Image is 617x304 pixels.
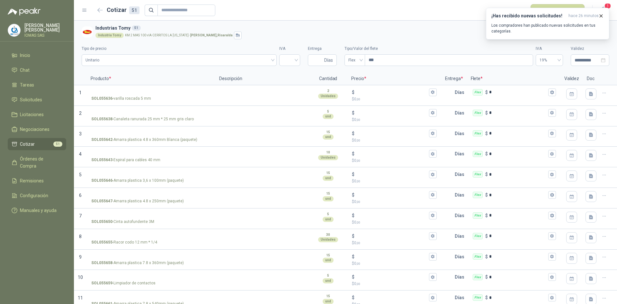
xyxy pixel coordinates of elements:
[91,219,112,225] strong: SOL055650
[354,117,360,122] span: 0
[489,90,547,95] input: Flex $
[548,130,556,137] button: Flex $
[91,152,211,156] input: SOL055643-Espiral para cables 40 mm
[356,262,360,265] span: ,00
[79,193,82,198] span: 6
[79,90,82,95] span: 1
[356,152,427,156] input: $$0,00
[20,111,44,118] span: Licitaciones
[352,233,354,240] p: $
[347,72,441,85] p: Precio
[548,232,556,240] button: Flex $
[87,72,215,85] p: Producto
[91,280,112,286] strong: SOL055659
[473,89,483,96] div: Flex
[8,123,66,135] a: Negociaciones
[486,8,609,40] button: ¡Has recibido nuevas solicitudes!hace 26 minutos Los compradores han publicado nuevas solicitudes...
[356,139,360,142] span: ,00
[473,130,483,137] div: Flex
[323,176,334,181] div: und
[548,109,556,117] button: Flex $
[323,114,334,119] div: und
[356,282,360,286] span: ,00
[91,234,211,239] input: SOL055655-Racor codo 12 mm * 1/4
[8,138,66,150] a: Cotizar51
[91,198,112,204] strong: SOL055647
[318,237,338,242] div: Unidades
[485,130,488,137] p: $
[308,46,337,52] label: Entrega
[79,152,82,157] span: 4
[491,13,566,19] h3: ¡Has recibido nuevas solicitudes!
[491,23,604,34] p: Los compradores han publicado nuevas solicitudes en tus categorías.
[429,212,437,219] button: $$0,00
[354,97,360,101] span: 0
[8,8,40,15] img: Logo peakr
[571,46,609,52] label: Validez
[455,147,467,160] p: Días
[356,241,360,245] span: ,00
[489,275,547,280] input: Flex $
[354,138,360,143] span: 0
[356,118,360,122] span: ,00
[323,258,334,263] div: und
[473,171,483,178] div: Flex
[326,130,330,135] p: 15
[354,261,360,266] span: 0
[485,212,488,219] p: $
[568,13,599,19] span: hace 26 minutos
[455,106,467,119] p: Días
[473,274,483,281] div: Flex
[429,253,437,261] button: $$0,00
[24,23,66,32] p: [PERSON_NAME] [PERSON_NAME]
[354,158,360,163] span: 0
[352,253,354,260] p: $
[429,273,437,281] button: $$0,00
[8,64,66,76] a: Chat
[352,219,436,226] p: $
[352,89,354,96] p: $
[91,131,211,136] input: SOL055642-Amarra plastica 4.8 x 360mm Blanca (paquete)
[356,172,427,177] input: $$0,00
[583,72,599,85] p: Doc
[467,72,560,85] p: Flete
[356,221,360,224] span: ,00
[352,171,354,178] p: $
[441,72,467,85] p: Entrega
[79,234,82,239] span: 8
[455,230,467,243] p: Días
[8,108,66,121] a: Licitaciones
[91,213,211,218] input: SOL055650-Cinta autofundente 3M
[356,234,427,238] input: $$0,00
[20,192,48,199] span: Configuración
[91,172,211,177] input: SOL055646-Amarra plastica 3,6 x 100mm (paquete)
[352,109,354,116] p: $
[356,254,427,259] input: $$0,00
[540,55,559,65] span: 19%
[79,172,82,177] span: 5
[429,109,437,117] button: $$0,00
[309,72,347,85] p: Cantidad
[91,219,154,225] p: - Cinta autofundente 3M
[354,241,360,245] span: 0
[356,295,427,300] input: $$0,00
[79,131,82,136] span: 3
[489,152,547,156] input: Flex $
[485,89,488,96] p: $
[327,273,329,278] p: 5
[91,178,184,184] p: - Amarra plastica 3,6 x 100mm (paquete)
[598,5,609,16] button: 1
[323,196,334,201] div: und
[8,204,66,216] a: Manuales y ayuda
[8,189,66,202] a: Configuración
[8,153,66,172] a: Órdenes de Compra
[20,207,57,214] span: Manuales y ayuda
[8,24,20,36] img: Company Logo
[8,94,66,106] a: Solicitudes
[324,55,333,66] span: Días
[356,180,360,183] span: ,00
[344,46,533,52] label: Tipo/Valor del flete
[20,177,44,184] span: Remisiones
[327,88,329,94] p: 2
[489,172,547,177] input: Flex $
